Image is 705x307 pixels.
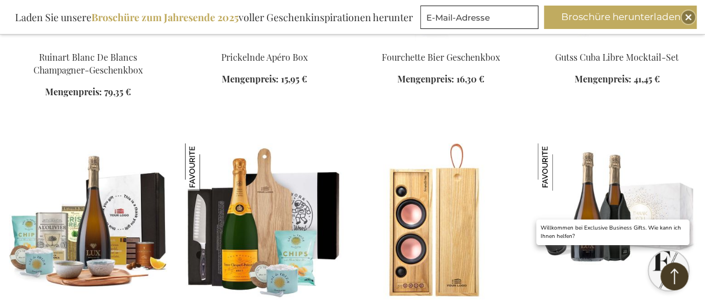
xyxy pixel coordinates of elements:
a: Mengenpreis: 41,45 € [574,73,659,86]
font: Laden Sie unsere [15,11,91,24]
a: Ruinart Blanc De Blancs Champagner-Geschenkbox [9,37,167,48]
a: EB-PKT-PEUG-CHAM-LUX Peugeot Lux Set [538,294,696,304]
a: Luxuriöse kulinarische Geschenkbox Luxuriöse gastronomische Geschenkbox [185,294,343,304]
font: Broschüre zum Jahresende 2025 [91,11,239,24]
a: Mengenpreis: 16,30 € [397,73,484,86]
a: Ruinart Blanc De Blancs Champagner-Geschenkbox [33,51,143,76]
font: Mengenpreis: [397,73,454,85]
font: 41,45 € [633,73,659,85]
a: Fourchette Bier Geschenkbox [362,37,520,48]
a: Prickelnde Apéro Box [221,51,308,63]
font: Broschüre herunterladen [561,11,680,22]
font: Mengenpreis: [574,73,631,85]
a: Personalisierter Soundivine The Bottle Musiklautsprecher [362,294,520,304]
font: 79,35 € [104,86,131,98]
font: 15,95 € [281,73,307,85]
a: Prickelnde Apero-Box [185,37,343,48]
a: Gutss Cuba Libre Mocktail-Set [538,37,696,48]
img: Luxuriöse gastronomische Geschenkbox [185,143,232,191]
img: Luxuriöse kulinarische Geschenkbox [185,143,343,299]
img: Schließen [685,14,692,21]
img: Personalisierter Soundivine The Bottle Musiklautsprecher [362,143,520,299]
font: 16,30 € [456,73,484,85]
a: Mengenpreis: 15,95 € [222,73,307,86]
img: Premium Gourmet Box [9,143,167,299]
button: Broschüre herunterladen [544,6,697,29]
img: Peugeot Lux Set [538,143,585,191]
input: E-Mail-Adresse [420,6,538,29]
form: Marketingangebote und Werbeaktionen [420,6,542,32]
img: EB-PKT-PEUG-CHAM-LUX [538,143,696,299]
font: Mengenpreis: [45,86,102,98]
div: Schließen [682,11,695,24]
font: voller Geschenkinspirationen herunter [239,11,413,24]
a: Mengenpreis: 79,35 € [45,86,131,99]
a: Gutss Cuba Libre Mocktail-Set [555,51,679,63]
a: Premium Gourmet Box [9,294,167,304]
font: Mengenpreis: [222,73,279,85]
a: Fourchette Bier Geschenkbox [382,51,500,63]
